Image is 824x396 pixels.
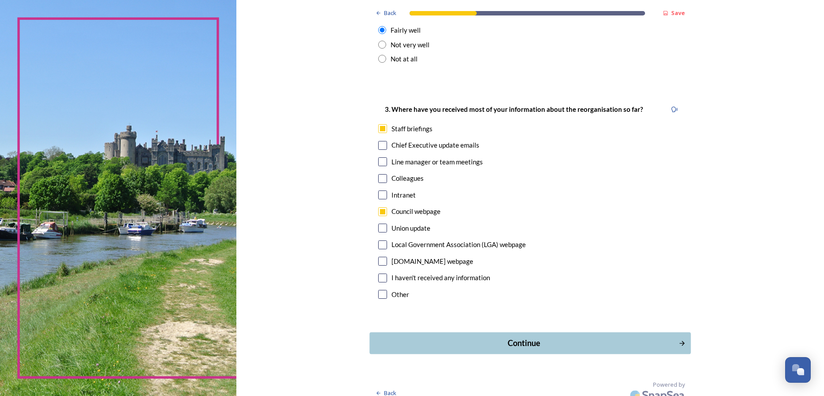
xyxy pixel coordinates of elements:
div: Intranet [391,190,416,200]
div: Union update [391,223,430,233]
strong: 3. Where have you received most of your information about the reorganisation so far? [385,105,643,113]
button: Open Chat [785,357,811,383]
div: Other [391,289,409,300]
span: Back [384,9,396,17]
div: Chief Executive update emails [391,140,479,150]
div: Not very well [391,40,429,50]
div: Colleagues [391,173,424,183]
div: Line manager or team meetings [391,157,483,167]
div: Not at all [391,54,418,64]
div: Fairly well [391,25,421,35]
span: Powered by [653,381,685,389]
div: Council webpage [391,206,440,217]
div: Continue [375,337,674,349]
div: I haven't received any information [391,273,490,283]
div: [DOMAIN_NAME] webpage [391,256,473,267]
div: Local Government Association (LGA) webpage [391,240,526,250]
strong: Save [671,9,685,17]
div: Staff briefings [391,124,433,134]
button: Continue [370,332,691,354]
